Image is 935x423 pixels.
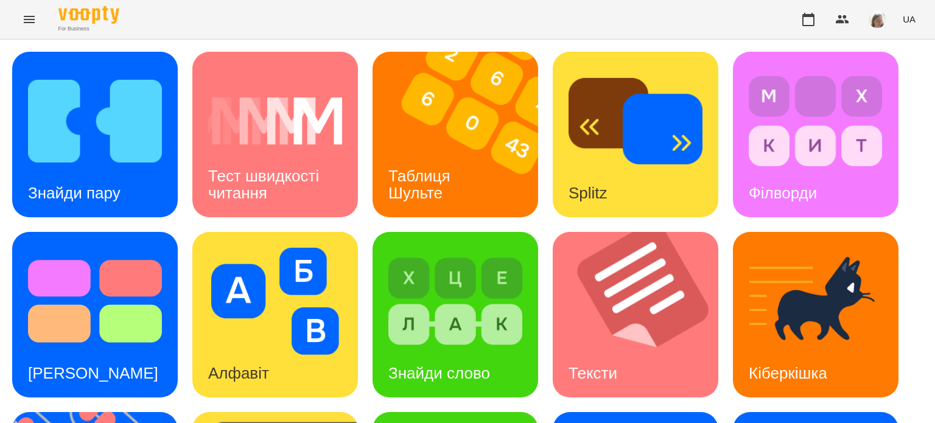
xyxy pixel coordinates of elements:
[749,248,883,355] img: Кіберкішка
[903,13,916,26] span: UA
[898,8,920,30] button: UA
[15,5,44,34] button: Menu
[553,52,718,217] a: SplitzSplitz
[733,232,898,397] a: КіберкішкаКіберкішка
[12,232,178,397] a: Тест Струпа[PERSON_NAME]
[373,232,538,397] a: Знайди словоЗнайди слово
[569,364,617,382] h3: Тексти
[388,167,455,201] h3: Таблиця Шульте
[192,52,358,217] a: Тест швидкості читанняТест швидкості читання
[208,167,323,201] h3: Тест швидкості читання
[58,25,119,33] span: For Business
[58,6,119,24] img: Voopty Logo
[569,184,608,202] h3: Splitz
[553,232,718,397] a: ТекстиТексти
[28,184,121,202] h3: Знайди пару
[869,11,886,28] img: 4795d6aa07af88b41cce17a01eea78aa.jpg
[208,248,342,355] img: Алфавіт
[208,364,269,382] h3: Алфавіт
[553,232,734,397] img: Тексти
[388,364,490,382] h3: Знайди слово
[28,364,158,382] h3: [PERSON_NAME]
[373,52,538,217] a: Таблиця ШультеТаблиця Шульте
[569,68,702,175] img: Splitz
[208,68,342,175] img: Тест швидкості читання
[12,52,178,217] a: Знайди паруЗнайди пару
[749,364,827,382] h3: Кіберкішка
[749,184,817,202] h3: Філворди
[192,232,358,397] a: АлфавітАлфавіт
[733,52,898,217] a: ФілвордиФілворди
[28,248,162,355] img: Тест Струпа
[28,68,162,175] img: Знайди пару
[388,248,522,355] img: Знайди слово
[749,68,883,175] img: Філворди
[373,52,553,217] img: Таблиця Шульте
